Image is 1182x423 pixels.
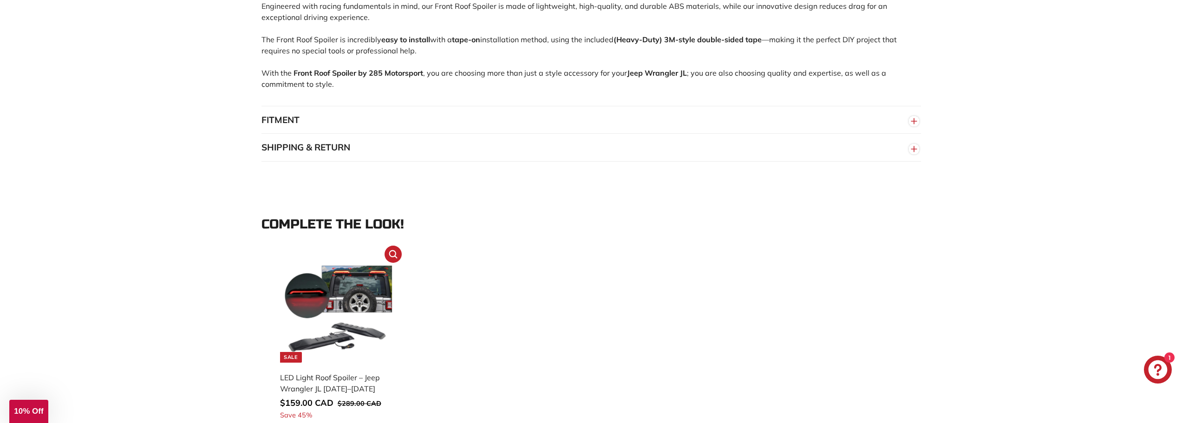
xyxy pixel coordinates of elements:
[294,68,423,78] strong: Front Roof Spoiler by 285 Motorsport
[1141,356,1175,386] inbox-online-store-chat: Shopify online store chat
[627,68,687,78] strong: Jeep Wrangler JL
[452,35,480,44] strong: tape-on
[381,35,430,44] strong: easy to install
[280,397,333,408] span: $159.00 CAD
[261,106,921,134] button: FITMENT
[280,372,388,394] div: LED Light Roof Spoiler – Jeep Wrangler JL [DATE]–[DATE]
[614,35,762,44] strong: (Heavy-Duty) 3M-style double-sided tape
[9,400,48,423] div: 10% Off
[280,410,312,421] span: Save 45%
[261,217,921,232] div: Complete the look!
[338,399,381,408] span: $289.00 CAD
[261,134,921,162] button: SHIPPING & RETURN
[280,352,301,363] div: Sale
[14,407,43,416] span: 10% Off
